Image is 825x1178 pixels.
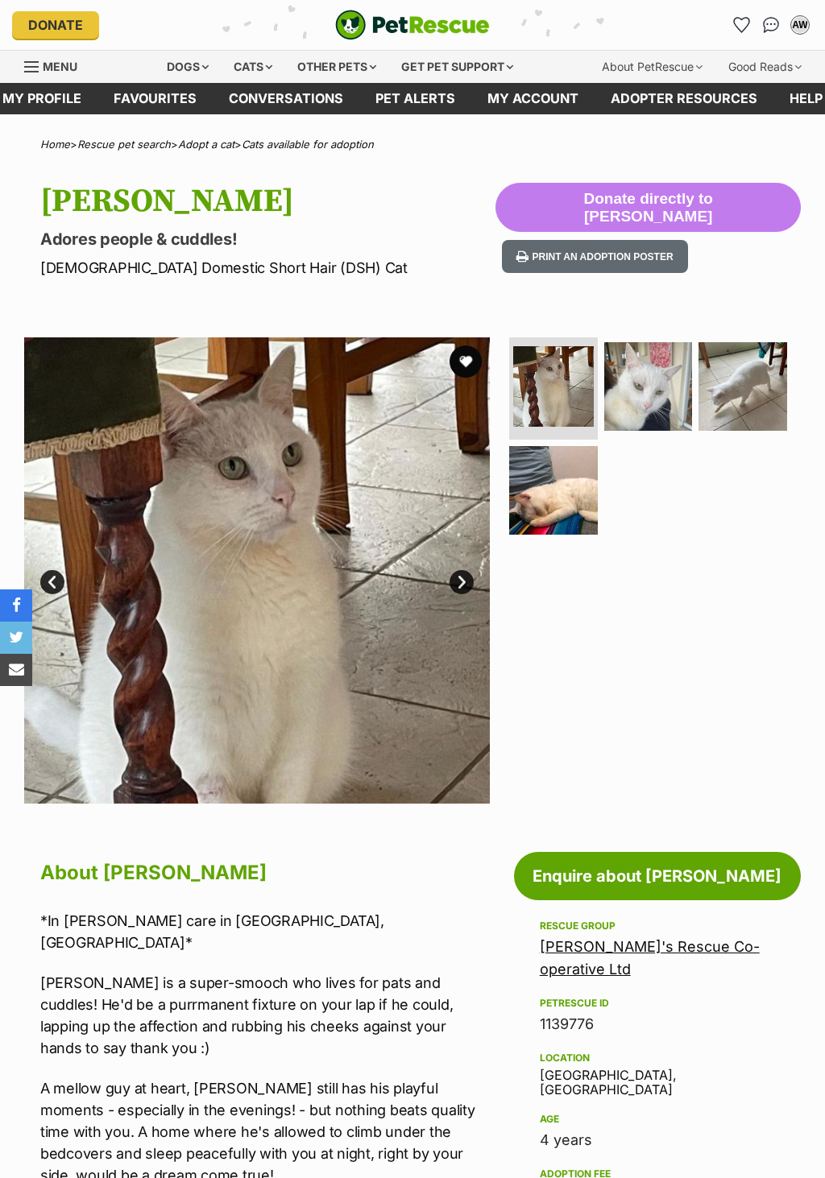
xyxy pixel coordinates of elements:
[509,446,598,535] img: Photo of Jon Snow
[514,852,801,900] a: Enquire about [PERSON_NAME]
[787,12,813,38] button: My account
[40,910,490,953] p: *In [PERSON_NAME] care in [GEOGRAPHIC_DATA], [GEOGRAPHIC_DATA]*
[178,138,234,151] a: Adopt a cat
[540,1013,775,1035] div: 1139776
[359,83,471,114] a: Pet alerts
[540,938,760,978] a: [PERSON_NAME]'s Rescue Co-operative Ltd
[97,83,213,114] a: Favourites
[12,11,99,39] a: Donate
[699,342,787,431] img: Photo of Jon Snow
[155,51,220,83] div: Dogs
[450,345,482,378] button: favourite
[43,60,77,73] span: Menu
[591,51,714,83] div: About PetRescue
[24,51,89,80] a: Menu
[390,51,524,83] div: Get pet support
[335,10,490,40] img: logo-cat-932fe2b9b8326f06289b0f2fb663e598f794de774fb13d1741a6617ecf9a85b4.svg
[40,257,495,279] p: [DEMOGRAPHIC_DATA] Domestic Short Hair (DSH) Cat
[40,138,70,151] a: Home
[471,83,595,114] a: My account
[729,12,813,38] ul: Account quick links
[540,1129,775,1151] div: 4 years
[540,1113,775,1126] div: Age
[286,51,388,83] div: Other pets
[540,1052,775,1064] div: Location
[40,228,495,250] p: Adores people & cuddles!
[40,570,64,594] a: Prev
[758,12,784,38] a: Conversations
[540,920,775,932] div: Rescue group
[40,183,495,220] h1: [PERSON_NAME]
[595,83,773,114] a: Adopter resources
[24,337,490,803] img: Photo of Jon Snow
[40,972,490,1059] p: [PERSON_NAME] is a super-smooch who lives for pats and cuddles! He'd be a purrmanent fixture on y...
[40,855,490,891] h2: About [PERSON_NAME]
[729,12,755,38] a: Favourites
[763,17,780,33] img: chat-41dd97257d64d25036548639549fe6c8038ab92f7586957e7f3b1b290dea8141.svg
[222,51,284,83] div: Cats
[77,138,171,151] a: Rescue pet search
[540,1048,775,1097] div: [GEOGRAPHIC_DATA], [GEOGRAPHIC_DATA]
[242,138,374,151] a: Cats available for adoption
[792,17,808,33] div: AW
[450,570,474,594] a: Next
[495,183,801,233] button: Donate directly to [PERSON_NAME]
[604,342,693,431] img: Photo of Jon Snow
[513,346,594,427] img: Photo of Jon Snow
[540,997,775,1010] div: PetRescue ID
[717,51,813,83] div: Good Reads
[335,10,490,40] a: PetRescue
[502,240,687,273] button: Print an adoption poster
[213,83,359,114] a: conversations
